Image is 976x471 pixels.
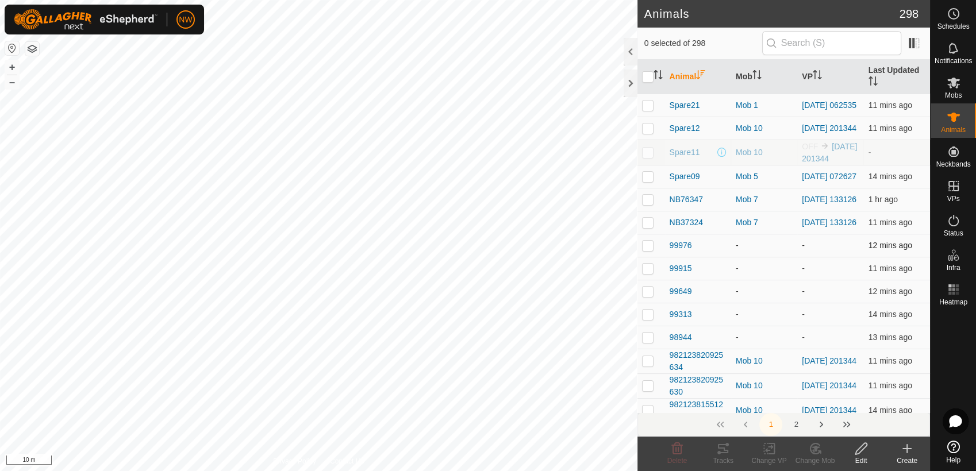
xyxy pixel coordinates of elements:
p-sorticon: Activate to sort [752,72,762,81]
button: 2 [785,413,808,436]
a: [DATE] 133126 [802,218,856,227]
span: 99313 [670,308,692,321]
span: 21 Aug 2025, 7:05 am [869,406,912,415]
span: - [869,148,871,157]
input: Search (S) [762,31,901,55]
span: 982123820925634 [670,349,727,373]
span: OFF [802,142,818,151]
span: 21 Aug 2025, 7:08 am [869,356,912,365]
p-sorticon: Activate to sort [696,72,705,81]
span: 99649 [670,285,692,298]
span: Help [946,457,960,464]
span: Schedules [937,23,969,30]
div: - [736,331,793,343]
span: Status [943,230,963,237]
a: [DATE] 201344 [802,123,856,133]
div: Mob 10 [736,355,793,367]
div: Mob 5 [736,171,793,183]
th: Mob [731,60,797,94]
div: Mob 10 [736,404,793,416]
span: 21 Aug 2025, 7:08 am [869,101,912,110]
div: Change Mob [792,455,838,466]
div: Create [884,455,930,466]
div: Edit [838,455,884,466]
span: 0 selected of 298 [644,37,762,49]
span: VPs [947,195,959,202]
app-display-virtual-paddock-transition: - [802,241,805,250]
span: 21 Aug 2025, 7:07 am [869,241,912,250]
p-sorticon: Activate to sort [654,72,663,81]
span: 99976 [670,240,692,252]
img: to [820,141,829,150]
div: Mob 7 [736,217,793,229]
span: 21 Aug 2025, 7:05 am [869,310,912,319]
span: 21 Aug 2025, 7:08 am [869,123,912,133]
button: Next Page [810,413,833,436]
span: 21 Aug 2025, 7:08 am [869,218,912,227]
a: Privacy Policy [273,456,316,466]
a: [DATE] 201344 [802,406,856,415]
span: Neckbands [936,161,970,168]
div: Mob 10 [736,146,793,159]
span: 982123815512166 [670,399,727,423]
span: Spare11 [670,146,700,159]
span: Notifications [935,57,972,64]
button: Map Layers [25,42,39,56]
span: 21 Aug 2025, 5:49 am [869,195,898,204]
button: – [5,75,19,89]
th: Animal [665,60,731,94]
span: 21 Aug 2025, 7:08 am [869,264,912,273]
a: [DATE] 201344 [802,356,856,365]
th: VP [797,60,863,94]
app-display-virtual-paddock-transition: - [802,264,805,273]
p-sorticon: Activate to sort [869,78,878,87]
button: Last Page [835,413,858,436]
div: Mob 1 [736,99,793,111]
p-sorticon: Activate to sort [813,72,822,81]
span: 982123820925630 [670,374,727,398]
span: 99915 [670,262,692,275]
app-display-virtual-paddock-transition: - [802,310,805,319]
a: Contact Us [330,456,364,466]
h2: Animals [644,7,900,21]
span: 21 Aug 2025, 7:05 am [869,172,912,181]
span: Mobs [945,92,962,99]
button: 1 [759,413,782,436]
div: Mob 10 [736,380,793,392]
div: - [736,308,793,321]
span: Spare21 [670,99,700,111]
span: 21 Aug 2025, 7:07 am [869,287,912,296]
app-display-virtual-paddock-transition: - [802,333,805,342]
app-display-virtual-paddock-transition: - [802,287,805,296]
span: 21 Aug 2025, 7:08 am [869,381,912,390]
div: Mob 7 [736,194,793,206]
a: [DATE] 072627 [802,172,856,181]
span: 98944 [670,331,692,343]
a: Help [931,436,976,468]
a: [DATE] 062535 [802,101,856,110]
div: Tracks [700,455,746,466]
div: Change VP [746,455,792,466]
th: Last Updated [864,60,930,94]
span: Animals [941,126,966,133]
div: - [736,262,793,275]
div: - [736,240,793,252]
span: NB76347 [670,194,703,206]
span: NW [179,14,192,26]
a: [DATE] 201344 [802,142,857,163]
span: NB37324 [670,217,703,229]
span: Infra [946,264,960,271]
button: Reset Map [5,41,19,55]
span: Spare09 [670,171,700,183]
span: Heatmap [939,299,967,306]
a: [DATE] 201344 [802,381,856,390]
div: Mob 10 [736,122,793,134]
span: 298 [900,5,919,22]
span: Delete [667,457,687,465]
span: Spare12 [670,122,700,134]
a: [DATE] 133126 [802,195,856,204]
span: 21 Aug 2025, 7:06 am [869,333,912,342]
div: - [736,285,793,298]
img: Gallagher Logo [14,9,157,30]
button: + [5,60,19,74]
